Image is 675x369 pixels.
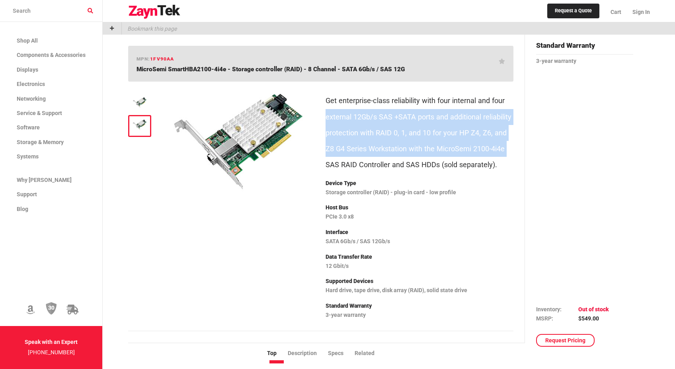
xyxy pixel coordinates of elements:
[326,212,513,222] p: PCIe 3.0 x8
[150,56,174,62] span: 1FV90AA
[28,349,75,355] a: [PHONE_NUMBER]
[167,88,310,195] img: 1FV90AA -- MicroSemi SmartHBA2100-4i4e - Storage controller (RAID) - 8 Channel - SATA 6Gb/s / SAS...
[267,349,288,358] li: Top
[326,252,513,262] p: Data Transfer Rate
[326,93,513,172] p: Get enterprise-class reliability with four internal and four external 12Gb/s SAS +SATA ports and ...
[536,40,633,55] h4: Standard Warranty
[578,314,609,323] td: $549.00
[326,301,513,311] p: Standard Warranty
[17,66,38,73] span: Displays
[17,139,64,145] span: Storage & Memory
[326,261,513,271] p: 12 Gbit/s
[137,66,405,73] span: MicroSemi SmartHBA2100-4i4e - Storage controller (RAID) - 8 Channel - SATA 6Gb/s / SAS 12G
[132,119,148,131] img: 1FV90AA -- MicroSemi SmartHBA2100-4i4e - Storage controller (RAID) - 8 Channel - SATA 6Gb/s / SAS...
[132,97,148,108] img: 1FV90AA -- MicroSemi SmartHBA2100-4i4e - Storage controller (RAID) - 8 Channel - SATA 6Gb/s / SAS...
[288,349,328,358] li: Description
[17,124,40,131] span: Software
[326,227,513,238] p: Interface
[46,302,57,315] img: 30 Day Return Policy
[17,177,72,183] span: Why [PERSON_NAME]
[122,22,177,35] p: Bookmark this page
[326,203,513,213] p: Host Bus
[17,153,39,160] span: Systems
[611,9,621,15] span: Cart
[17,52,86,58] span: Components & Accessories
[536,314,578,323] td: MSRP
[17,81,45,87] span: Electronics
[17,206,28,212] span: Blog
[17,96,46,102] span: Networking
[578,306,609,312] span: Out of stock
[326,178,513,189] p: Device Type
[326,187,513,198] p: Storage controller (RAID) - plug-in card - low profile
[25,339,78,345] strong: Speak with an Expert
[137,55,174,63] h6: mpn:
[128,5,181,19] img: logo
[326,285,513,296] p: Hard drive, tape drive, disk array (RAID), solid state drive
[536,334,595,347] a: Request Pricing
[536,56,633,66] p: 3-year warranty
[326,276,513,287] p: Supported Devices
[17,110,62,116] span: Service & Support
[536,305,578,314] td: Inventory
[326,310,513,320] p: 3-year warranty
[328,349,355,358] li: Specs
[355,349,386,358] li: Related
[17,37,38,44] span: Shop All
[547,4,599,19] a: Request a Quote
[605,2,627,22] a: Cart
[17,191,37,197] span: Support
[326,236,513,247] p: SATA 6Gb/s / SAS 12Gb/s
[627,2,650,22] a: Sign In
